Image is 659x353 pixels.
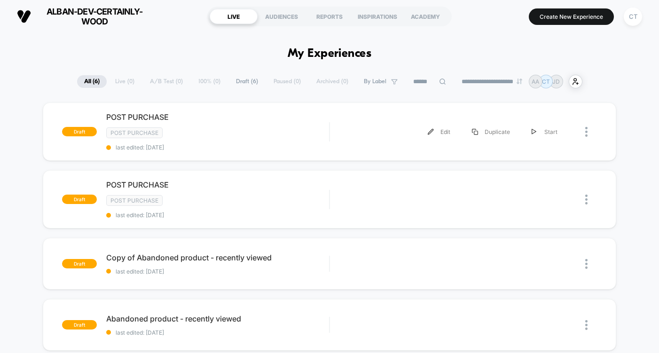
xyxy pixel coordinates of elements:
p: CT [542,78,550,85]
div: Start [521,121,568,142]
img: end [517,78,522,84]
span: Copy of Abandoned product - recently viewed [106,253,329,262]
span: alban-dev-certainly-wood [38,7,151,26]
h1: My Experiences [288,47,372,61]
div: Edit [417,121,461,142]
span: last edited: [DATE] [106,144,329,151]
div: REPORTS [306,9,353,24]
div: AUDIENCES [258,9,306,24]
span: draft [62,127,97,136]
span: Post Purchase [106,195,163,206]
span: POST PURCHASE [106,180,329,189]
span: Abandoned product - recently viewed [106,314,329,323]
button: CT [621,7,645,26]
img: close [585,320,588,330]
span: draft [62,195,97,204]
span: draft [62,320,97,329]
img: Visually logo [17,9,31,24]
div: INSPIRATIONS [353,9,401,24]
span: POST PURCHASE [106,112,329,122]
span: Post Purchase [106,127,163,138]
span: draft [62,259,97,268]
span: last edited: [DATE] [106,329,329,336]
p: AA [532,78,539,85]
img: menu [428,129,434,135]
p: JD [552,78,560,85]
img: close [585,195,588,204]
button: alban-dev-certainly-wood [14,6,154,27]
img: menu [472,129,478,135]
span: last edited: [DATE] [106,268,329,275]
img: menu [532,129,536,135]
img: close [585,127,588,137]
span: All ( 6 ) [77,75,107,88]
button: Create New Experience [529,8,614,25]
span: By Label [364,78,386,85]
span: Draft ( 6 ) [229,75,265,88]
div: CT [624,8,642,26]
div: ACADEMY [401,9,449,24]
span: last edited: [DATE] [106,212,329,219]
img: close [585,259,588,269]
div: Duplicate [461,121,521,142]
div: LIVE [210,9,258,24]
